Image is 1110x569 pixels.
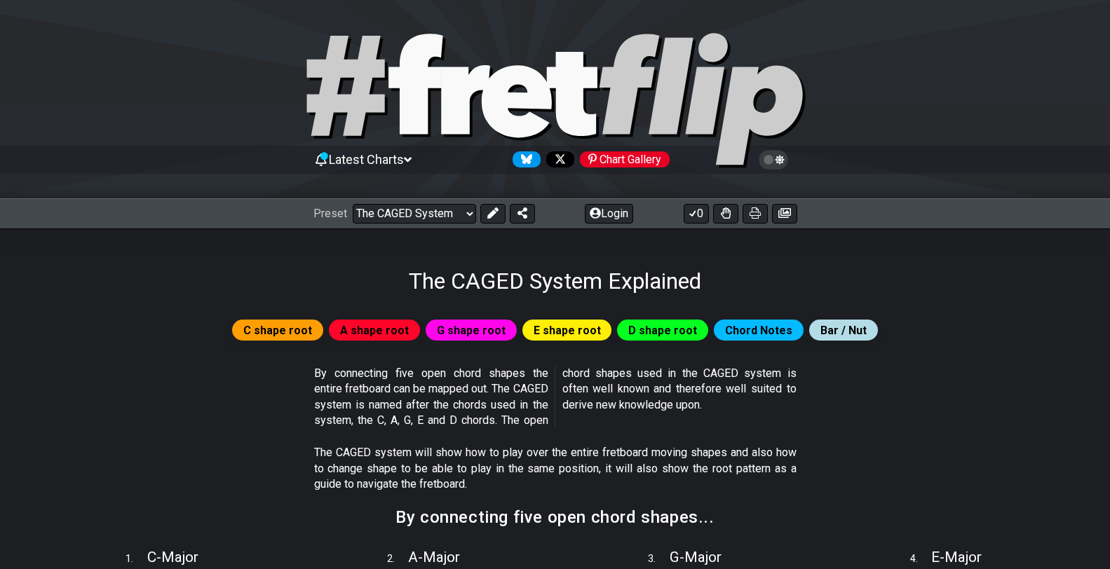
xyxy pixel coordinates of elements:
span: G - Major [670,549,722,565]
span: E - Major [931,549,982,565]
button: Toggle Dexterity for all fretkits [713,204,738,224]
a: Follow #fretflip at X [541,151,574,167]
span: C - Major [147,549,198,565]
span: C shape root [243,320,312,341]
span: 4 . [910,551,931,567]
span: 1 . [126,551,147,567]
select: Preset [353,204,476,224]
button: Edit Preset [480,204,506,224]
a: Follow #fretflip at Bluesky [507,151,541,167]
span: D shape root [628,320,697,341]
button: Login [585,204,633,224]
span: Latest Charts [329,152,404,167]
span: A - Major [408,549,460,565]
span: Toggle light / dark theme [766,153,782,166]
a: #fretflip at Pinterest [574,151,670,167]
span: 2 . [387,551,408,567]
span: E shape root [534,320,601,341]
h2: By connecting five open chord shapes... [395,509,714,525]
span: 3 . [648,551,669,567]
span: G shape root [437,320,506,341]
div: Chart Gallery [580,151,670,167]
span: Chord Notes [725,320,792,341]
button: Create image [772,204,797,224]
p: By connecting five open chord shapes the entire fretboard can be mapped out. The CAGED system is ... [314,366,797,429]
button: Print [743,204,768,224]
button: Share Preset [510,204,535,224]
span: Bar / Nut [820,320,867,341]
span: Preset [313,207,347,220]
button: 0 [684,204,709,224]
h1: The CAGED System Explained [409,268,701,294]
span: A shape root [340,320,409,341]
p: The CAGED system will show how to play over the entire fretboard moving shapes and also how to ch... [314,445,797,492]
